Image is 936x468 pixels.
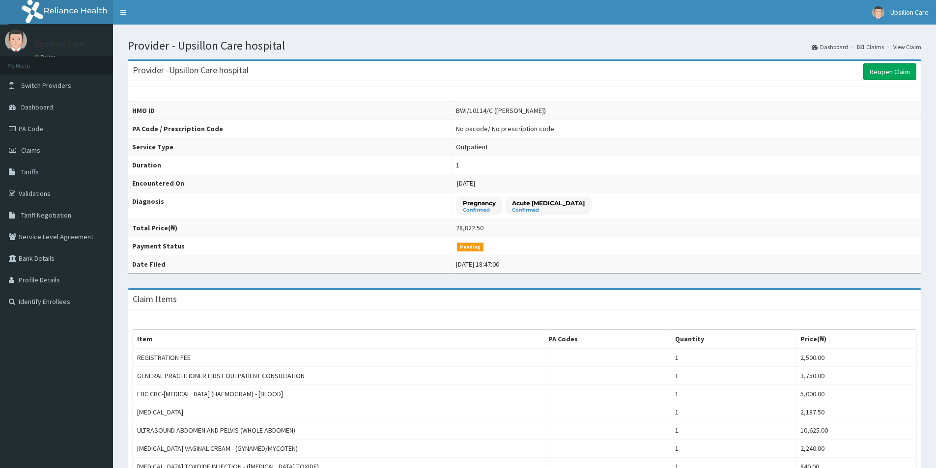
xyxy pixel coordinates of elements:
[890,8,929,17] span: Upsillon Care
[671,421,796,440] td: 1
[457,179,475,188] span: [DATE]
[133,385,544,403] td: FBC CBC-[MEDICAL_DATA] (HAEMOGRAM) - [BLOOD]
[128,138,452,156] th: Service Type
[796,385,916,403] td: 5,000.00
[456,160,459,170] div: 1
[133,330,544,349] th: Item
[5,29,27,52] img: User Image
[796,440,916,458] td: 2,240.00
[463,199,496,207] p: Pregnancy
[796,348,916,367] td: 2,500.00
[456,142,488,152] div: Outpatient
[671,348,796,367] td: 1
[133,440,544,458] td: [MEDICAL_DATA] VAGINAL CREAM - (GYNAMED/MYCOTEN)
[671,440,796,458] td: 1
[796,421,916,440] td: 10,625.00
[812,43,848,51] a: Dashboard
[796,330,916,349] th: Price(₦)
[456,124,554,134] div: No pacode / No prescription code
[893,43,921,51] a: View Claim
[456,259,499,269] div: [DATE] 18:47:00
[872,6,884,19] img: User Image
[133,403,544,421] td: [MEDICAL_DATA]
[457,243,484,251] span: Pending
[463,208,496,213] small: Confirmed
[128,193,452,219] th: Diagnosis
[21,146,40,155] span: Claims
[128,39,921,52] h1: Provider - Upsillon Care hospital
[128,174,452,193] th: Encountered On
[671,403,796,421] td: 1
[857,43,884,51] a: Claims
[34,40,85,49] p: Upsillon Care
[21,103,53,111] span: Dashboard
[128,156,452,174] th: Duration
[128,219,452,237] th: Total Price(₦)
[133,66,249,75] h3: Provider - Upsillon Care hospital
[133,421,544,440] td: ULTRASOUND ABDOMEN AND PELVIS (WHOLE ABDOMEN)
[671,385,796,403] td: 1
[128,102,452,120] th: HMO ID
[128,237,452,255] th: Payment Status
[21,211,71,220] span: Tariff Negotiation
[512,199,585,207] p: Acute [MEDICAL_DATA]
[512,208,585,213] small: Confirmed
[796,403,916,421] td: 2,187.50
[21,167,39,176] span: Tariffs
[128,255,452,274] th: Date Filed
[671,330,796,349] th: Quantity
[456,106,546,115] div: BWI/10114/C ([PERSON_NAME])
[133,348,544,367] td: REGISTRATION FEE
[133,367,544,385] td: GENERAL PRACTITIONER FIRST OUTPATIENT CONSULTATION
[34,54,58,60] a: Online
[133,295,177,303] h3: Claim Items
[128,120,452,138] th: PA Code / Prescription Code
[796,367,916,385] td: 3,750.00
[863,63,916,80] a: Reopen Claim
[21,81,71,90] span: Switch Providers
[544,330,671,349] th: PA Codes
[456,223,483,233] div: 28,822.50
[671,367,796,385] td: 1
